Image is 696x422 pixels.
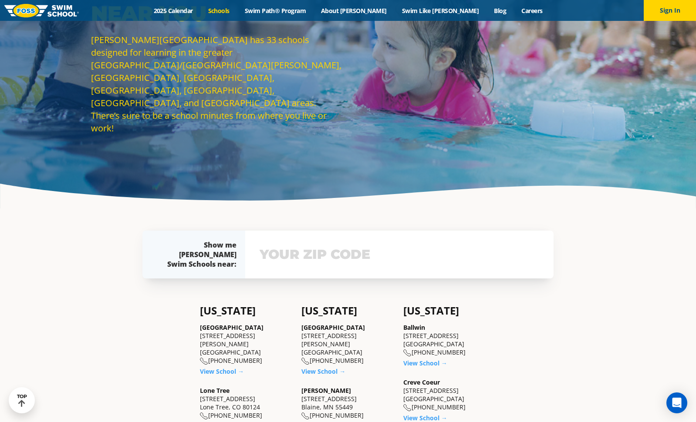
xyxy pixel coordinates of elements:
a: View School → [200,367,244,375]
img: location-phone-o-icon.svg [403,349,412,357]
div: [STREET_ADDRESS][PERSON_NAME] [GEOGRAPHIC_DATA] [PHONE_NUMBER] [200,323,293,365]
a: [PERSON_NAME] [301,386,351,395]
img: location-phone-o-icon.svg [301,412,310,420]
img: location-phone-o-icon.svg [301,358,310,365]
div: [STREET_ADDRESS][PERSON_NAME] [GEOGRAPHIC_DATA] [PHONE_NUMBER] [301,323,394,365]
a: Careers [514,7,550,15]
a: View School → [403,414,447,422]
div: [STREET_ADDRESS] Blaine, MN 55449 [PHONE_NUMBER] [301,386,394,420]
div: [STREET_ADDRESS] [GEOGRAPHIC_DATA] [PHONE_NUMBER] [403,378,496,412]
div: TOP [17,394,27,407]
a: [GEOGRAPHIC_DATA] [200,323,264,332]
img: location-phone-o-icon.svg [200,358,208,365]
div: Show me [PERSON_NAME] Swim Schools near: [160,240,237,269]
div: Open Intercom Messenger [666,392,687,413]
input: YOUR ZIP CODE [257,242,541,267]
img: location-phone-o-icon.svg [403,404,412,412]
a: Swim Path® Program [237,7,313,15]
img: FOSS Swim School Logo [4,4,79,17]
p: [PERSON_NAME][GEOGRAPHIC_DATA] has 33 schools designed for learning in the greater [GEOGRAPHIC_DA... [91,33,344,134]
img: location-phone-o-icon.svg [200,412,208,420]
a: Schools [200,7,237,15]
h4: [US_STATE] [200,305,293,317]
a: Ballwin [403,323,425,332]
a: 2025 Calendar [146,7,200,15]
div: [STREET_ADDRESS] Lone Tree, CO 80124 [PHONE_NUMBER] [200,386,293,420]
h4: [US_STATE] [301,305,394,317]
a: About [PERSON_NAME] [314,7,395,15]
a: [GEOGRAPHIC_DATA] [301,323,365,332]
a: View School → [301,367,345,375]
a: Swim Like [PERSON_NAME] [394,7,487,15]
a: Creve Coeur [403,378,440,386]
h4: [US_STATE] [403,305,496,317]
div: [STREET_ADDRESS] [GEOGRAPHIC_DATA] [PHONE_NUMBER] [403,323,496,357]
a: Lone Tree [200,386,230,395]
a: View School → [403,359,447,367]
a: Blog [487,7,514,15]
